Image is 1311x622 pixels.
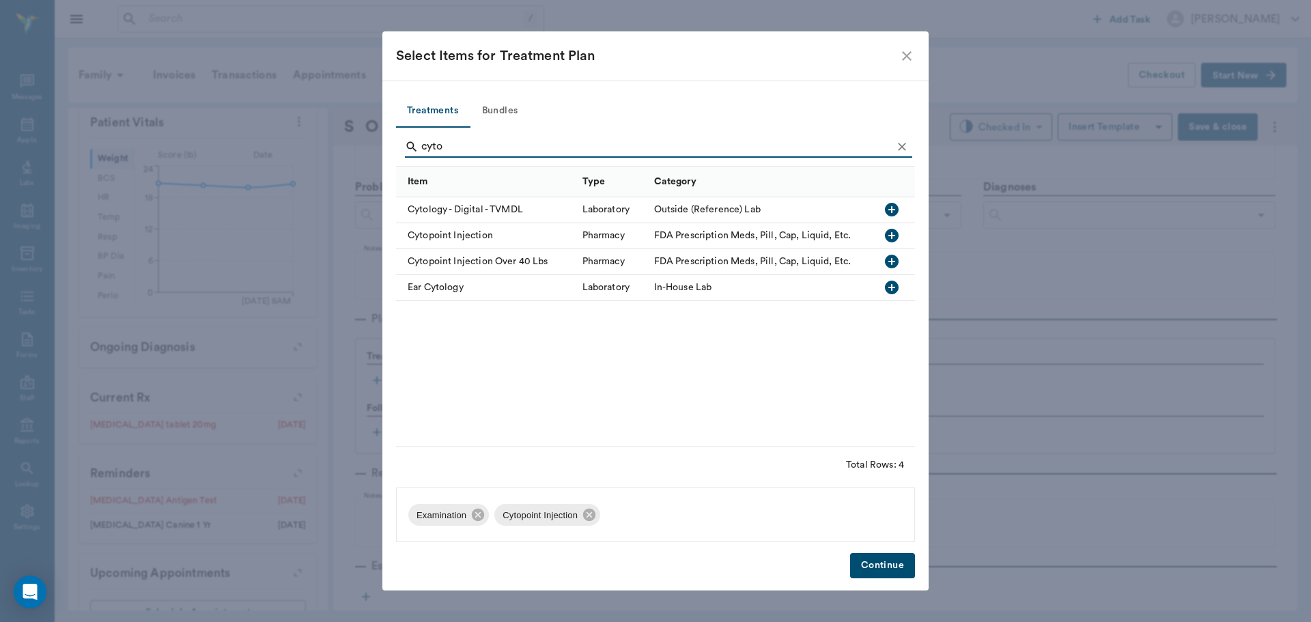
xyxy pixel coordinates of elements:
div: Cytopoint Injection Over 40 Lbs [396,249,576,275]
div: Cytology - Digital - TVMDL [396,197,576,223]
div: Category [654,162,696,201]
div: Total Rows: 4 [846,458,904,472]
span: Examination [408,509,475,522]
div: Outside (Reference) Lab [654,203,761,216]
div: FDA Prescription Meds, Pill, Cap, Liquid, Etc. [654,229,851,242]
div: FDA Prescription Meds, Pill, Cap, Liquid, Etc. [654,255,851,268]
div: Type [582,162,606,201]
input: Find a treatment [421,136,892,158]
div: Ear Cytology [396,275,576,301]
div: Laboratory [582,203,630,216]
div: Examination [408,504,489,526]
button: Bundles [469,95,531,128]
button: Treatments [396,95,469,128]
div: Open Intercom Messenger [14,576,46,608]
button: Continue [850,553,915,578]
div: Category [647,166,903,197]
div: In-House Lab [654,281,712,294]
div: Cytopoint Injection [494,504,600,526]
div: Cytopoint Injection [396,223,576,249]
button: Clear [892,137,912,157]
div: Pharmacy [582,255,625,268]
div: Search [405,136,912,160]
button: close [899,48,915,64]
span: Cytopoint Injection [494,509,586,522]
div: Pharmacy [582,229,625,242]
div: Item [396,166,576,197]
div: Type [576,166,647,197]
div: Select Items for Treatment Plan [396,45,899,67]
div: Item [408,162,428,201]
div: Laboratory [582,281,630,294]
